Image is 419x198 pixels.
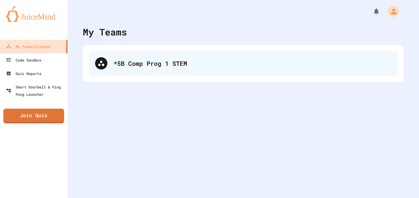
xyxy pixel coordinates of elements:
div: *5B Comp Prog 1 STEM [113,59,391,68]
div: *5B Comp Prog 1 STEM [89,51,398,76]
div: My Notifications [361,6,382,17]
div: Smart Doorbell & Ping Pong Launcher [6,83,65,98]
div: My Teams/Classes [6,43,50,50]
div: Code Sandbox [6,56,41,64]
div: My Teams [83,25,127,39]
a: Join Quiz [3,109,64,123]
img: logo-orange.svg [6,6,61,22]
div: Quiz Reports [6,70,41,77]
div: My Account [382,4,401,18]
